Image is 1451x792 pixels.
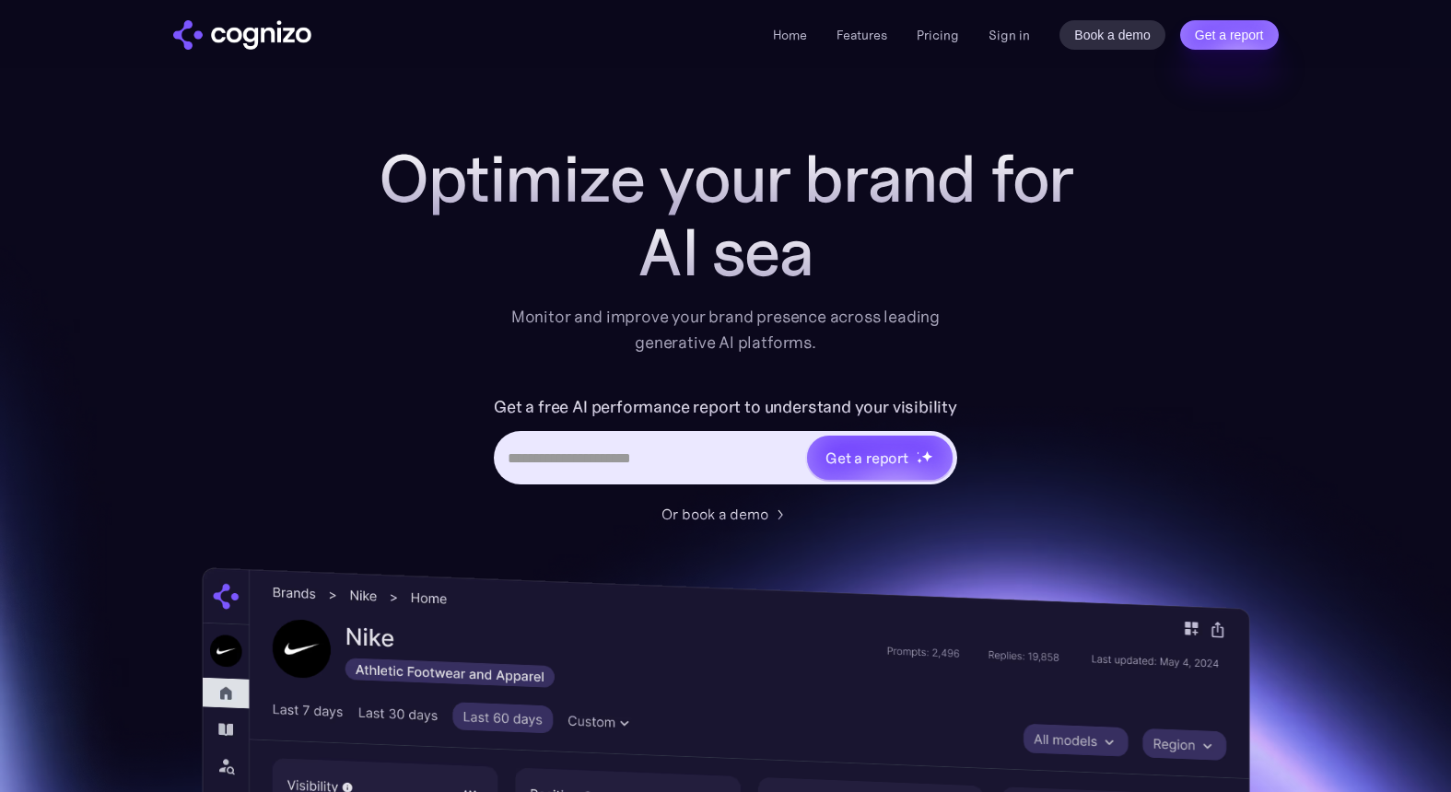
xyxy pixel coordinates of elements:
[917,458,923,464] img: star
[805,434,954,482] a: Get a reportstarstarstar
[494,392,957,494] form: Hero URL Input Form
[989,24,1030,46] a: Sign in
[173,20,311,50] img: cognizo logo
[357,142,1094,215] h1: Optimize your brand for
[494,392,957,422] label: Get a free AI performance report to understand your visibility
[357,215,1094,289] div: AI sea
[173,20,311,50] a: home
[661,503,768,525] div: Or book a demo
[1180,20,1279,50] a: Get a report
[837,27,887,43] a: Features
[773,27,807,43] a: Home
[921,450,933,462] img: star
[917,27,959,43] a: Pricing
[917,451,919,454] img: star
[499,304,953,355] div: Monitor and improve your brand presence across leading generative AI platforms.
[825,447,908,469] div: Get a report
[1059,20,1165,50] a: Book a demo
[661,503,790,525] a: Or book a demo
